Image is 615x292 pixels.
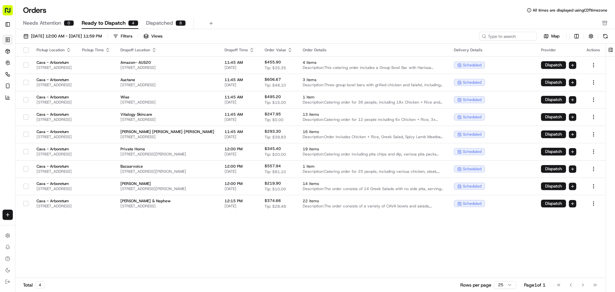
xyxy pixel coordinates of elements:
span: scheduled [463,201,481,206]
span: API Documentation [61,143,103,150]
img: 1736555255976-a54dd68f-1ca7-489b-9aae-adbdc363a1c4 [6,61,18,73]
span: 12:00 PM [225,164,254,169]
span: Tip: $48.10 [265,83,286,88]
span: [DATE] [225,204,254,209]
button: Dispatch [541,130,566,138]
img: 1736555255976-a54dd68f-1ca7-489b-9aae-adbdc363a1c4 [13,100,18,105]
button: See all [99,82,117,90]
span: Auctane [120,77,214,82]
span: [STREET_ADDRESS] [37,186,72,191]
span: [DATE] [57,117,70,122]
div: Dropoff Location [120,47,214,53]
span: Description: The order consists of a variety of CAVA bowls and salads, including Chicken + Rice, ... [303,204,444,209]
button: [DATE] 12:00 AM - [DATE] 11:59 PM [20,32,105,41]
button: Dispatch [541,96,566,104]
span: 4 items [303,60,444,65]
span: 14 items [303,181,444,186]
span: [PERSON_NAME] [120,181,214,186]
a: 💻API Documentation [52,141,105,152]
button: Dispatch [541,79,566,86]
span: Cava - Arboretum [37,112,72,117]
span: Needs Attention [23,19,61,27]
span: $247.95 [265,112,281,117]
span: 11:45 AM [225,60,254,65]
div: Total [23,281,45,288]
span: 11:45 AM [225,129,254,134]
a: Powered byPylon [45,159,78,164]
button: Map [539,32,564,40]
span: scheduled [463,184,481,189]
div: 8 [176,20,186,26]
span: $557.94 [265,163,281,169]
span: Description: Catering order for 25 people, including various chicken, steak, falafel, and Greek s... [303,169,444,174]
span: [STREET_ADDRESS][PERSON_NAME] [120,152,214,157]
span: [DATE] [225,169,254,174]
button: Views [141,32,165,41]
div: Start new chat [29,61,105,68]
span: Tip: $35.35 [265,65,286,71]
span: 12:00 PM [225,181,254,186]
span: 11:45 AM [225,95,254,100]
span: Tip: $0.00 [265,117,283,122]
span: scheduled [463,63,481,68]
span: [STREET_ADDRESS] [37,169,72,174]
span: Dispatched [146,19,173,27]
span: Description: Order includes Chicken + Rice, Greek Salad, Spicy Lamb Meatball, Steak + Harissa, an... [303,134,444,139]
span: [DATE] [225,152,254,157]
span: [STREET_ADDRESS] [37,65,72,70]
img: Nash [6,6,19,19]
span: 22 items [303,198,444,204]
span: [DATE] [225,100,254,105]
h1: Orders [23,5,46,15]
div: Past conversations [6,83,43,88]
span: [PERSON_NAME] & Nephew [120,198,214,204]
span: Private Home [120,146,214,152]
span: Ready to Dispatch [82,19,126,27]
span: $455.90 [265,60,281,65]
span: Amazon- AUS20 [120,60,214,65]
span: [STREET_ADDRESS] [37,152,72,157]
span: [PERSON_NAME] [PERSON_NAME] [PERSON_NAME] [120,129,214,134]
span: $345.40 [265,146,281,151]
span: [STREET_ADDRESS][PERSON_NAME] [120,186,214,191]
div: 💻 [54,144,59,149]
input: Type to search [479,32,537,41]
div: 4 [35,281,45,288]
div: 0 [64,20,74,26]
button: Start new chat [109,63,117,71]
div: Pickup Time [82,47,110,53]
div: 4 [128,20,138,26]
span: [STREET_ADDRESS] [37,82,72,88]
span: • [53,117,55,122]
span: All times are displayed using CDT timezone [533,8,607,13]
button: Filters [110,32,135,41]
span: Tip: $81.10 [265,169,286,174]
div: We're available if you need us! [29,68,88,73]
div: Order Details [303,47,444,53]
div: Page 1 of 1 [524,282,545,288]
img: Liam S. [6,93,17,104]
span: scheduled [463,166,481,171]
span: [STREET_ADDRESS] [37,100,72,105]
div: Order Value [265,47,292,53]
span: scheduled [463,132,481,137]
span: scheduled [463,149,481,154]
span: 1 item [303,164,444,169]
img: Masood Aslam [6,111,17,121]
button: Refresh [601,32,610,41]
span: $219.90 [265,181,281,186]
span: Tip: $28.48 [265,204,286,209]
span: 12:15 PM [225,198,254,204]
span: • [53,99,55,104]
span: Knowledge Base [13,143,49,150]
span: Bazaarvoice [120,164,214,169]
span: [PERSON_NAME] [20,99,52,104]
div: Dropoff Time [225,47,254,53]
span: Description: Catering order for 36 people, including 18x Chicken + Rice and 18x Greek Salad. Serv... [303,100,444,105]
span: [DATE] [57,99,70,104]
p: Rows per page [460,282,491,288]
span: Map [551,33,560,39]
span: [STREET_ADDRESS] [120,117,214,122]
button: Dispatch [541,113,566,121]
span: Wise [120,95,214,100]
